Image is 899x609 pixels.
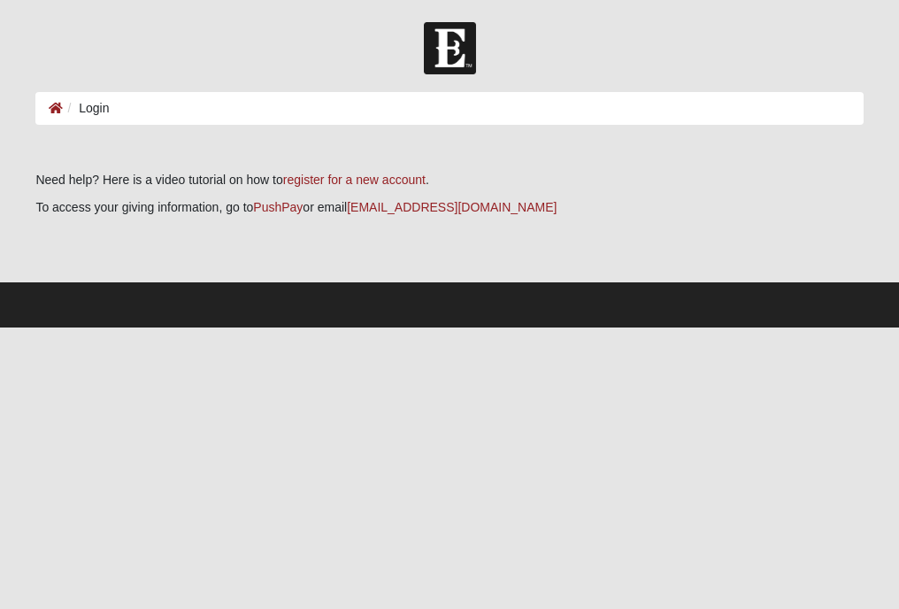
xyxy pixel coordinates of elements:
[347,200,557,214] a: [EMAIL_ADDRESS][DOMAIN_NAME]
[253,200,303,214] a: PushPay
[424,22,476,74] img: Church of Eleven22 Logo
[63,99,109,118] li: Login
[283,173,426,187] a: register for a new account
[35,198,863,217] p: To access your giving information, go to or email
[35,171,863,189] p: Need help? Here is a video tutorial on how to .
